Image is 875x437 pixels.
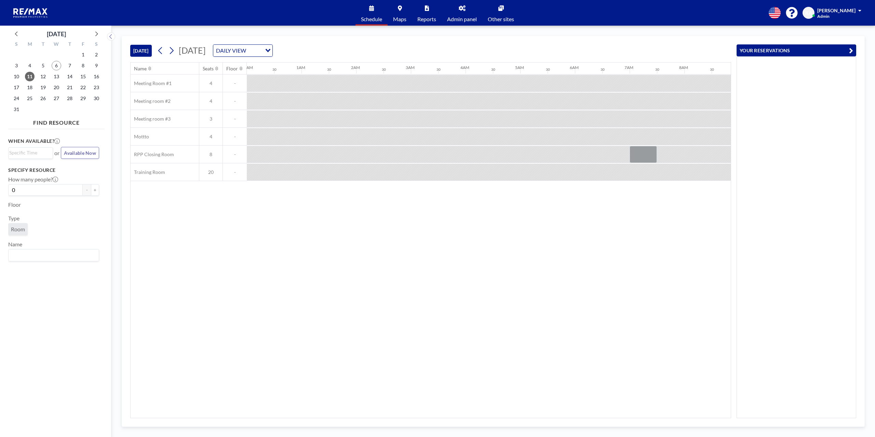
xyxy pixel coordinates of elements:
[11,6,51,20] img: organization-logo
[38,83,48,92] span: Tuesday, August 19, 2025
[9,149,49,156] input: Search for option
[78,72,88,81] span: Friday, August 15, 2025
[203,66,214,72] div: Seats
[131,116,171,122] span: Meeting room #3
[8,241,22,248] label: Name
[25,83,35,92] span: Monday, August 18, 2025
[601,67,605,72] div: 30
[23,40,37,49] div: M
[92,94,101,103] span: Saturday, August 30, 2025
[223,98,247,104] span: -
[805,10,812,16] span: KA
[223,169,247,175] span: -
[460,65,469,70] div: 4AM
[65,61,75,70] span: Thursday, August 7, 2025
[52,72,61,81] span: Wednesday, August 13, 2025
[65,83,75,92] span: Thursday, August 21, 2025
[570,65,579,70] div: 6AM
[179,45,206,55] span: [DATE]
[447,16,477,22] span: Admin panel
[199,116,223,122] span: 3
[78,83,88,92] span: Friday, August 22, 2025
[546,67,550,72] div: 30
[9,249,99,261] div: Search for option
[78,61,88,70] span: Friday, August 8, 2025
[242,65,253,70] div: 12AM
[417,16,436,22] span: Reports
[92,61,101,70] span: Saturday, August 9, 2025
[130,45,152,57] button: [DATE]
[223,80,247,86] span: -
[8,167,99,173] h3: Specify resource
[78,50,88,59] span: Friday, August 1, 2025
[131,80,172,86] span: Meeting Room #1
[226,66,238,72] div: Floor
[8,117,105,126] h4: FIND RESOURCE
[52,61,61,70] span: Wednesday, August 6, 2025
[8,215,19,222] label: Type
[488,16,514,22] span: Other sites
[52,94,61,103] span: Wednesday, August 27, 2025
[12,83,21,92] span: Sunday, August 17, 2025
[491,67,495,72] div: 30
[25,61,35,70] span: Monday, August 4, 2025
[37,40,50,49] div: T
[90,40,103,49] div: S
[38,61,48,70] span: Tuesday, August 5, 2025
[91,184,99,196] button: +
[11,226,25,233] span: Room
[710,67,714,72] div: 30
[199,80,223,86] span: 4
[65,72,75,81] span: Thursday, August 14, 2025
[52,83,61,92] span: Wednesday, August 20, 2025
[223,134,247,140] span: -
[8,176,58,183] label: How many people?
[131,151,174,158] span: RPP Closing Room
[624,65,633,70] div: 7AM
[8,201,21,208] label: Floor
[131,98,171,104] span: Meeting room #2
[50,40,63,49] div: W
[10,40,23,49] div: S
[12,72,21,81] span: Sunday, August 10, 2025
[92,83,101,92] span: Saturday, August 23, 2025
[38,72,48,81] span: Tuesday, August 12, 2025
[382,67,386,72] div: 30
[38,94,48,103] span: Tuesday, August 26, 2025
[65,94,75,103] span: Thursday, August 28, 2025
[817,8,856,13] span: [PERSON_NAME]
[131,134,149,140] span: Mottto
[679,65,688,70] div: 8AM
[61,147,99,159] button: Available Now
[92,72,101,81] span: Saturday, August 16, 2025
[199,134,223,140] span: 4
[199,169,223,175] span: 20
[134,66,147,72] div: Name
[296,65,305,70] div: 1AM
[199,98,223,104] span: 4
[92,50,101,59] span: Saturday, August 2, 2025
[199,151,223,158] span: 8
[272,67,277,72] div: 30
[248,46,261,55] input: Search for option
[12,61,21,70] span: Sunday, August 3, 2025
[25,72,35,81] span: Monday, August 11, 2025
[63,40,76,49] div: T
[9,148,53,158] div: Search for option
[83,184,91,196] button: -
[817,14,830,19] span: Admin
[54,150,59,156] span: or
[515,65,524,70] div: 5AM
[215,46,247,55] span: DAILY VIEW
[406,65,415,70] div: 3AM
[351,65,360,70] div: 2AM
[213,45,272,56] div: Search for option
[327,67,331,72] div: 30
[393,16,406,22] span: Maps
[12,94,21,103] span: Sunday, August 24, 2025
[78,94,88,103] span: Friday, August 29, 2025
[64,150,96,156] span: Available Now
[47,29,66,39] div: [DATE]
[12,105,21,114] span: Sunday, August 31, 2025
[436,67,441,72] div: 30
